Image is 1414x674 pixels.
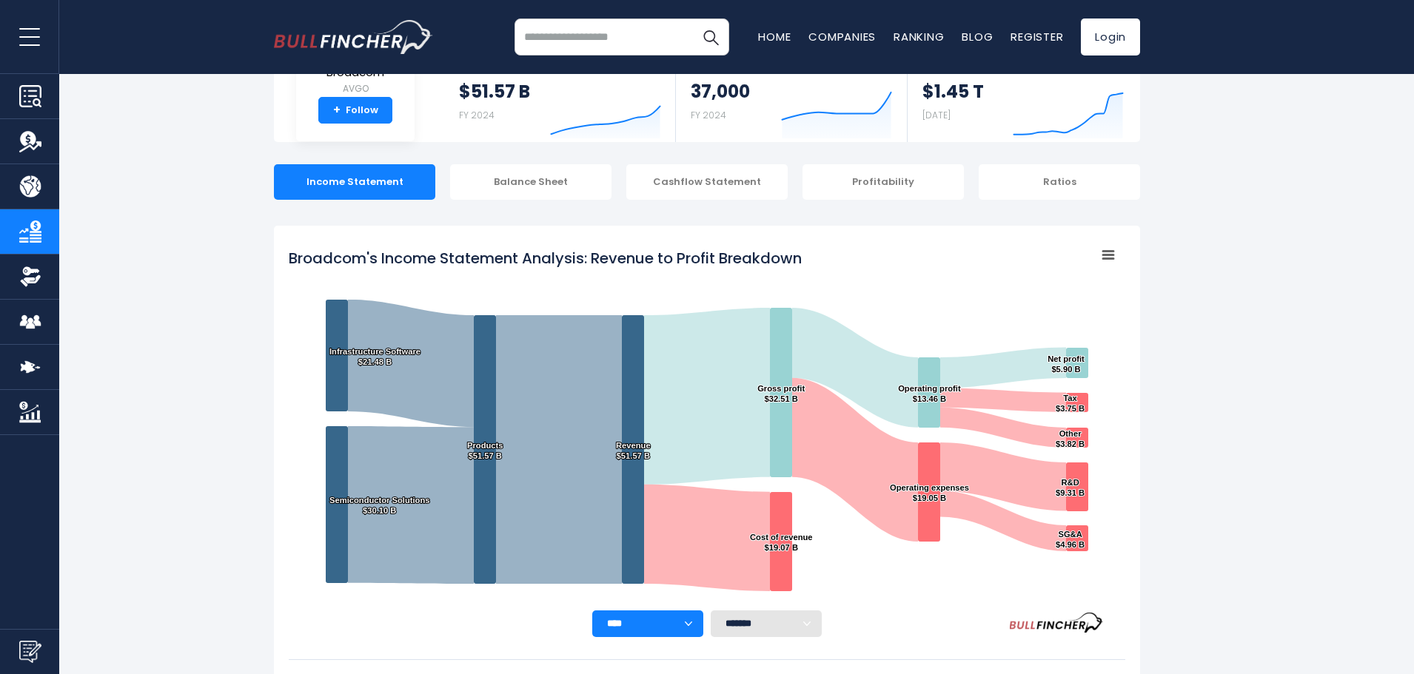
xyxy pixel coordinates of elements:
[333,104,341,117] strong: +
[326,67,384,79] span: Broadcom
[1011,29,1063,44] a: Register
[691,109,726,121] small: FY 2024
[890,483,969,502] text: Operating expenses $19.05 B
[922,60,1124,74] span: Market Capitalization
[894,29,944,44] a: Ranking
[274,20,433,54] a: Go to homepage
[626,164,788,200] div: Cashflow Statement
[691,80,750,103] strong: 37,000
[1056,394,1085,413] text: Tax $3.75 B
[289,248,802,269] tspan: Broadcom's Income Statement Analysis: Revenue to Profit Breakdown
[459,109,495,121] small: FY 2024
[692,18,729,55] button: Search
[757,384,805,403] text: Gross profit $32.51 B
[326,82,384,95] small: AVGO
[467,441,503,460] text: Products $51.57 B
[329,347,420,366] text: Infrastructure Software $21.48 B
[19,266,41,288] img: Ownership
[750,533,813,552] text: Cost of revenue $19.07 B
[922,80,984,103] strong: $1.45 T
[898,384,961,403] text: Operating profit $13.46 B
[444,47,676,142] a: Revenue $51.57 B FY 2024
[459,60,661,74] span: Revenue
[329,496,430,515] text: Semiconductor Solutions $30.10 B
[289,240,1125,610] svg: Broadcom's Income Statement Analysis: Revenue to Profit Breakdown
[962,29,993,44] a: Blog
[274,164,435,200] div: Income Statement
[274,20,433,54] img: bullfincher logo
[908,47,1139,142] a: Market Capitalization $1.45 T [DATE]
[1081,18,1140,55] a: Login
[1056,530,1085,549] text: SG&A $4.96 B
[616,441,651,460] text: Revenue $51.57 B
[758,29,791,44] a: Home
[803,164,964,200] div: Profitability
[691,60,891,74] span: Employees
[318,97,392,124] a: +Follow
[808,29,876,44] a: Companies
[450,164,611,200] div: Balance Sheet
[922,109,951,121] small: [DATE]
[459,80,530,103] strong: $51.57 B
[1056,429,1085,448] text: Other $3.82 B
[676,47,906,142] a: Employees 37,000 FY 2024
[1048,354,1085,374] text: Net profit $5.90 B
[979,164,1140,200] div: Ratios
[1056,478,1085,497] text: R&D $9.31 B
